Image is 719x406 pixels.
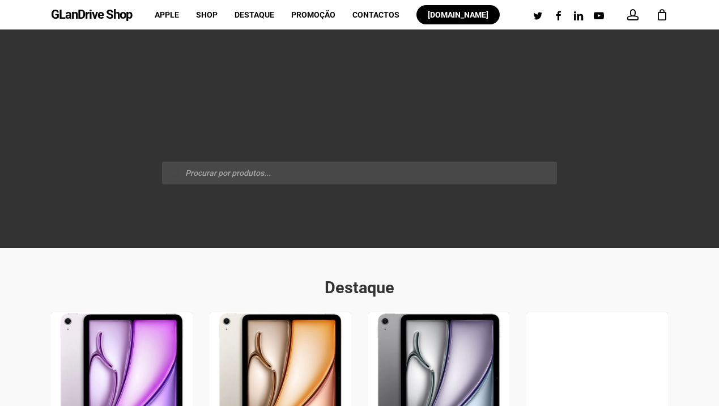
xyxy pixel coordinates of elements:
[291,11,335,19] a: Promoção
[196,10,218,19] span: Shop
[352,11,399,19] a: Contactos
[428,10,488,19] span: [DOMAIN_NAME]
[416,11,500,19] a: [DOMAIN_NAME]
[42,278,677,298] h2: Destaque
[155,10,179,19] span: Apple
[51,9,132,21] a: GLanDrive Shop
[352,10,399,19] span: Contactos
[235,11,274,19] a: Destaque
[235,10,274,19] span: Destaque
[196,11,218,19] a: Shop
[291,10,335,19] span: Promoção
[162,162,557,184] input: Procurar por produtos...
[155,11,179,19] a: Apple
